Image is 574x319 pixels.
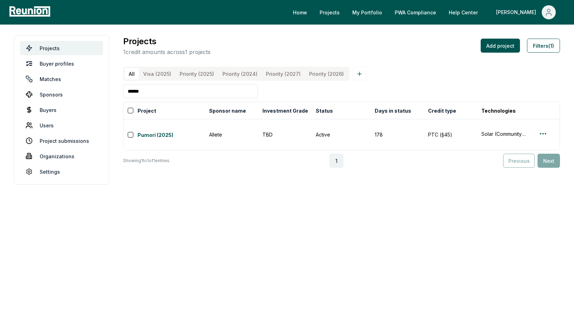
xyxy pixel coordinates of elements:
[20,41,103,55] a: Projects
[314,104,334,118] button: Status
[443,5,483,19] a: Help Center
[490,5,561,19] button: [PERSON_NAME]
[20,103,103,117] a: Buyers
[262,131,307,138] div: TBD
[123,35,211,48] h3: Projects
[527,39,560,53] button: Filters(1)
[287,5,567,19] nav: Main
[175,68,218,80] button: Priority (2025)
[261,104,309,118] button: Investment Grade
[123,157,169,164] p: Showing 1 to 1 of 1 entries
[138,131,205,140] a: Pumori (2025)
[262,68,305,80] button: Priority (2027)
[20,57,103,71] a: Buyer profiles
[329,154,343,168] button: 1
[481,39,520,53] button: Add project
[20,165,103,179] a: Settings
[20,134,103,148] a: Project submissions
[218,68,262,80] button: Priority (2024)
[305,68,348,80] button: Priority (2026)
[316,131,366,138] div: Active
[375,131,420,138] div: 178
[314,5,345,19] a: Projects
[533,104,573,118] button: Credit amount
[427,104,458,118] button: Credit type
[125,68,139,80] button: All
[389,5,442,19] a: PWA Compliance
[20,72,103,86] a: Matches
[209,131,254,138] div: Allete
[496,5,539,19] div: [PERSON_NAME]
[287,5,313,19] a: Home
[208,104,247,118] button: Sponsor name
[428,131,473,138] div: PTC (§45)
[139,68,175,80] button: Visa (2025)
[138,130,205,140] button: Pumori (2025)
[136,104,158,118] button: Project
[20,118,103,132] a: Users
[20,149,103,163] a: Organizations
[20,87,103,101] a: Sponsors
[123,48,211,56] p: 1 credit amounts across 1 projects
[347,5,388,19] a: My Portfolio
[373,104,413,118] button: Days in status
[481,130,526,138] button: Solar (Community), Wind (Onshore)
